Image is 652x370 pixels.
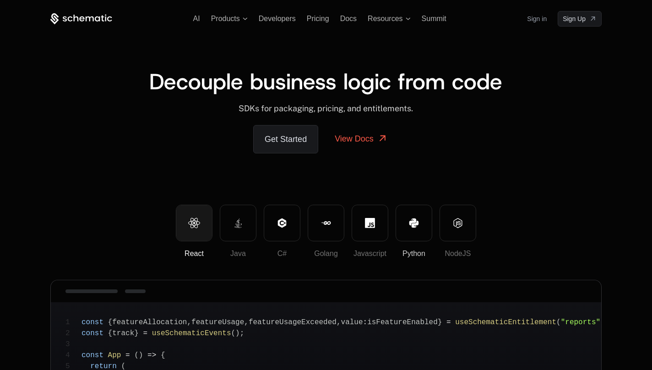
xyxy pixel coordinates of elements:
[264,205,300,241] button: C#
[134,351,139,359] span: (
[438,318,442,326] span: }
[191,318,244,326] span: featureUsage
[422,15,446,22] a: Summit
[220,205,256,241] button: Java
[147,351,156,359] span: =>
[253,125,318,153] a: Get Started
[341,318,363,326] span: value
[143,329,147,337] span: =
[134,329,139,337] span: }
[352,248,388,259] div: Javascript
[239,103,413,113] span: SDKs for packaging, pricing, and entitlements.
[81,351,103,359] span: const
[367,318,438,326] span: isFeatureEnabled
[65,339,81,350] span: 3
[308,248,344,259] div: Golang
[149,67,502,96] span: Decouple business logic from code
[527,11,547,26] a: Sign in
[363,318,368,326] span: :
[455,318,556,326] span: useSchematicEntitlement
[161,351,165,359] span: {
[81,329,103,337] span: const
[176,248,212,259] div: React
[220,248,256,259] div: Java
[368,15,402,23] span: Resources
[396,248,432,259] div: Python
[264,248,300,259] div: C#
[193,15,200,22] a: AI
[211,15,240,23] span: Products
[112,318,187,326] span: featureAllocation
[108,351,121,359] span: App
[187,318,191,326] span: ,
[125,351,130,359] span: =
[440,248,476,259] div: NodeJS
[235,329,240,337] span: )
[249,318,337,326] span: featureUsageExceeded
[561,318,600,326] span: "reports"
[259,15,296,22] a: Developers
[308,205,344,241] button: Golang
[240,329,244,337] span: ;
[231,329,236,337] span: (
[108,318,113,326] span: {
[340,15,357,22] a: Docs
[176,205,212,241] button: React
[440,205,476,241] button: NodeJS
[152,329,231,337] span: useSchematicEvents
[563,14,586,23] span: Sign Up
[396,205,432,241] button: Python
[139,351,143,359] span: )
[337,318,341,326] span: ,
[65,317,81,328] span: 1
[558,11,602,27] a: [object Object]
[556,318,561,326] span: (
[112,329,134,337] span: track
[108,329,113,337] span: {
[65,328,81,339] span: 2
[81,318,103,326] span: const
[600,318,605,326] span: )
[446,318,451,326] span: =
[324,125,399,152] a: View Docs
[65,350,81,361] span: 4
[352,205,388,241] button: Javascript
[307,15,329,22] a: Pricing
[244,318,249,326] span: ,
